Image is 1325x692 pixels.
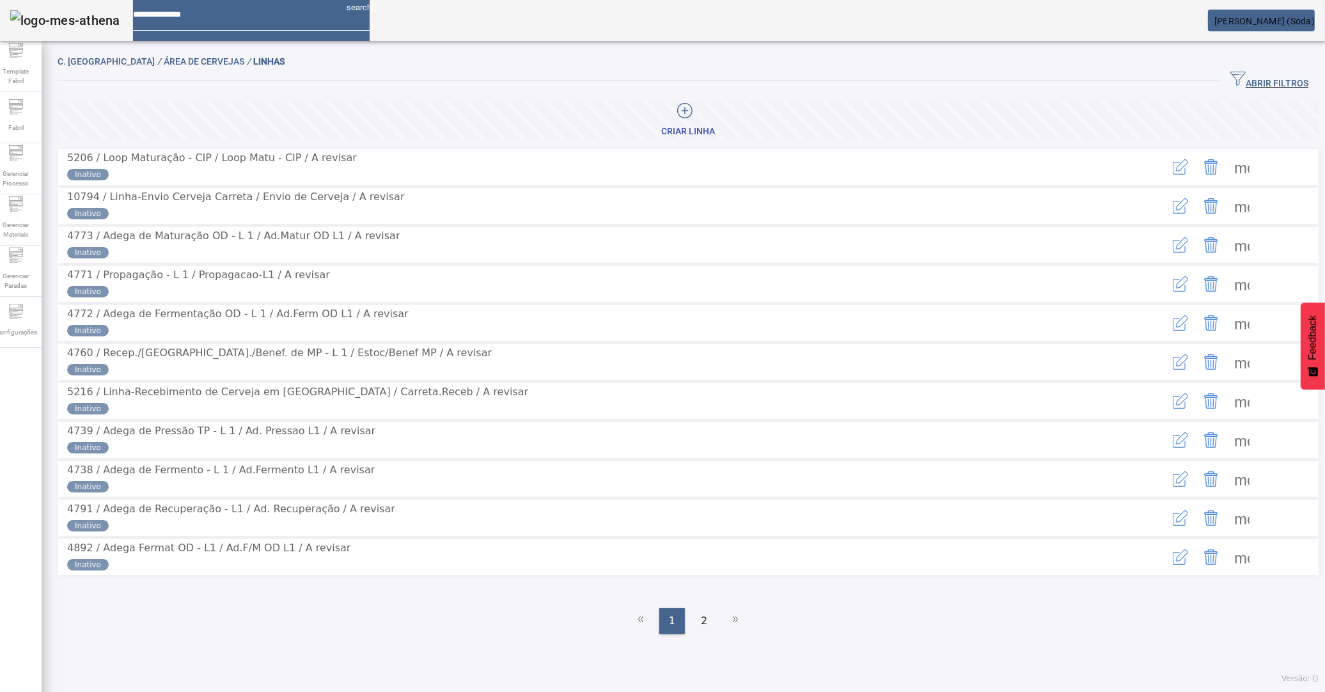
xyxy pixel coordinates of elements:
span: 4771 / Propagação - L 1 / Propagacao-L1 / A revisar [67,269,330,281]
img: logo-mes-athena [10,10,120,31]
span: Inativo [75,442,101,453]
span: C. [GEOGRAPHIC_DATA] [58,56,164,67]
button: Delete [1196,464,1227,494]
span: 5206 / Loop Maturação - CIP / Loop Matu - CIP / A revisar [67,152,357,164]
span: Inativo [75,169,101,180]
span: Inativo [75,520,101,531]
span: Inativo [75,325,101,336]
span: 4738 / Adega de Fermento - L 1 / Ad.Fermento L1 / A revisar [67,464,375,476]
button: Delete [1196,503,1227,533]
span: Inativo [75,247,101,258]
span: 4739 / Adega de Pressão TP - L 1 / Ad. Pressao L1 / A revisar [67,425,375,437]
button: Mais [1227,542,1257,572]
span: Inativo [75,559,101,570]
em: / [157,56,161,67]
span: 4892 / Adega Fermat OD - L1 / Ad.F/M OD L1 / A revisar [67,542,351,554]
button: Mais [1227,308,1257,338]
span: Inativo [75,481,101,492]
span: ABRIR FILTROS [1230,71,1308,90]
span: Feedback [1307,315,1319,360]
span: Inativo [75,286,101,297]
span: 4760 / Recep./[GEOGRAPHIC_DATA]./Benef. de MP - L 1 / Estoc/Benef MP / A revisar [67,347,492,359]
span: Versão: () [1282,674,1319,683]
span: LINHAS [253,56,285,67]
button: Delete [1196,269,1227,299]
span: Inativo [75,208,101,219]
span: 5216 / Linha-Recebimento de Cerveja em [GEOGRAPHIC_DATA] / Carreta.Receb / A revisar [67,386,528,398]
button: Mais [1227,503,1257,533]
span: Inativo [75,364,101,375]
button: Delete [1196,386,1227,416]
span: Área de Cervejas [164,56,253,67]
button: Mais [1227,152,1257,182]
button: Criar linha [58,102,1319,139]
div: Criar linha [661,125,715,138]
button: Delete [1196,191,1227,221]
span: 4772 / Adega de Fermentação OD - L 1 / Ad.Ferm OD L1 / A revisar [67,308,409,320]
button: ABRIR FILTROS [1220,69,1319,92]
button: Mais [1227,464,1257,494]
button: Mais [1227,230,1257,260]
button: Delete [1196,542,1227,572]
button: Feedback - Mostrar pesquisa [1301,303,1325,389]
button: Delete [1196,347,1227,377]
button: Mais [1227,347,1257,377]
button: Delete [1196,152,1227,182]
button: Mais [1227,386,1257,416]
span: 4773 / Adega de Maturação OD - L 1 / Ad.Matur OD L1 / A revisar [67,230,400,242]
span: Fabril [4,119,27,136]
span: 4791 / Adega de Recuperação - L1 / Ad. Recuperação / A revisar [67,503,395,515]
span: Inativo [75,403,101,414]
span: 2 [701,613,707,629]
em: / [247,56,251,67]
button: Delete [1196,308,1227,338]
button: Mais [1227,191,1257,221]
button: Mais [1227,425,1257,455]
button: Mais [1227,269,1257,299]
button: Delete [1196,230,1227,260]
span: 10794 / Linha-Envio Cerveja Carreta / Envio de Cerveja / A revisar [67,191,405,203]
span: [PERSON_NAME] (Soda) [1214,16,1315,26]
button: Delete [1196,425,1227,455]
